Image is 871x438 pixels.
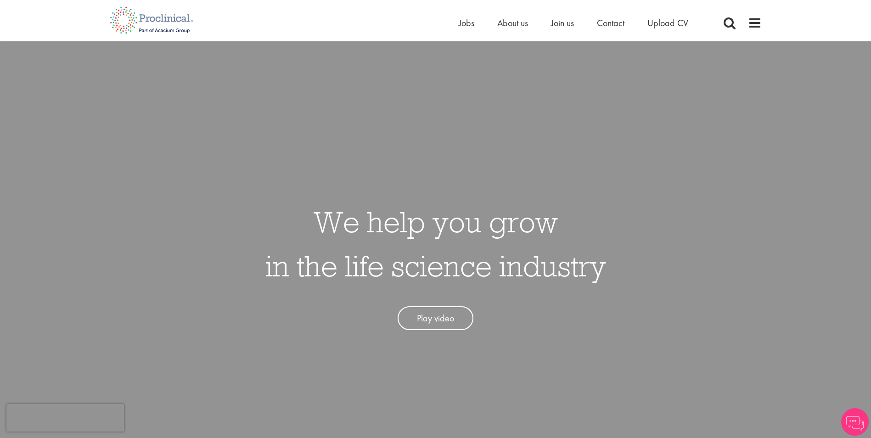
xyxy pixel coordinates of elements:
a: Contact [597,17,624,29]
a: Jobs [459,17,474,29]
a: Play video [398,306,473,331]
a: Join us [551,17,574,29]
a: Upload CV [647,17,688,29]
h1: We help you grow in the life science industry [265,200,606,288]
a: About us [497,17,528,29]
img: Chatbot [841,408,869,436]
